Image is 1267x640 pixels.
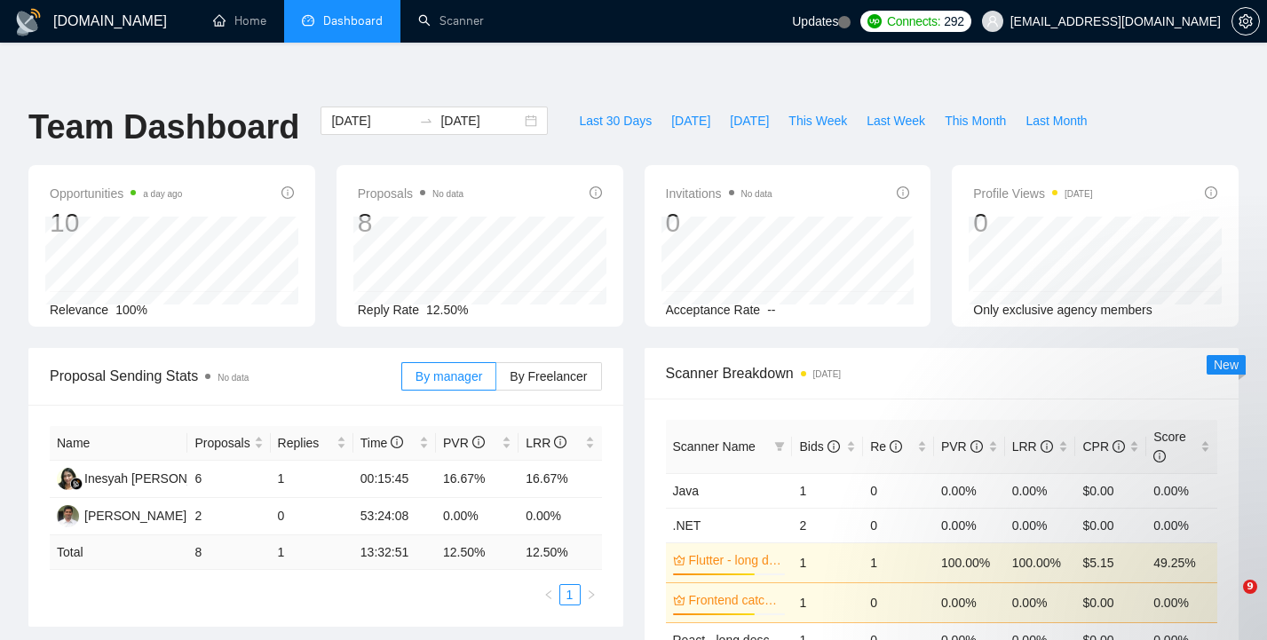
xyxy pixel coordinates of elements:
[560,585,580,604] a: 1
[271,498,353,535] td: 0
[1075,582,1146,622] td: $0.00
[1016,107,1097,135] button: Last Month
[218,373,249,383] span: No data
[1113,440,1125,453] span: info-circle
[973,303,1152,317] span: Only exclusive agency members
[50,426,187,461] th: Name
[1231,7,1260,36] button: setting
[1214,358,1239,372] span: New
[579,111,652,130] span: Last 30 Days
[1205,186,1217,199] span: info-circle
[84,469,393,488] div: Inesyah [PERSON_NAME] Zaelsyah [PERSON_NAME]
[673,439,756,454] span: Scanner Name
[870,439,902,454] span: Re
[941,439,983,454] span: PVR
[187,498,270,535] td: 2
[1231,14,1260,28] a: setting
[358,206,463,240] div: 8
[360,436,403,450] span: Time
[863,508,934,542] td: 0
[779,107,857,135] button: This Week
[115,303,147,317] span: 100%
[792,473,863,508] td: 1
[419,114,433,128] span: swap-right
[57,468,79,490] img: II
[666,183,772,204] span: Invitations
[774,441,785,452] span: filter
[519,535,601,570] td: 12.50 %
[973,183,1092,204] span: Profile Views
[358,183,463,204] span: Proposals
[358,303,419,317] span: Reply Rate
[867,14,882,28] img: upwork-logo.png
[50,303,108,317] span: Relevance
[84,506,292,525] div: [PERSON_NAME] [PERSON_NAME]
[666,206,772,240] div: 0
[14,8,43,36] img: logo
[50,365,401,387] span: Proposal Sending Stats
[863,542,934,582] td: 1
[432,189,463,199] span: No data
[863,473,934,508] td: 0
[1082,439,1124,454] span: CPR
[828,440,840,453] span: info-circle
[436,498,519,535] td: 0.00%
[271,535,353,570] td: 1
[730,111,769,130] span: [DATE]
[1232,14,1259,28] span: setting
[323,13,383,28] span: Dashboard
[443,436,485,450] span: PVR
[554,436,566,448] span: info-circle
[935,107,1016,135] button: This Month
[559,584,581,605] li: 1
[986,15,999,28] span: user
[792,582,863,622] td: 1
[278,433,333,453] span: Replies
[50,535,187,570] td: Total
[213,13,266,28] a: homeHome
[436,535,519,570] td: 12.50 %
[666,362,1218,384] span: Scanner Breakdown
[271,426,353,461] th: Replies
[57,470,393,485] a: IIInesyah [PERSON_NAME] Zaelsyah [PERSON_NAME]
[857,107,935,135] button: Last Week
[666,303,761,317] span: Acceptance Rate
[419,114,433,128] span: to
[1041,440,1053,453] span: info-circle
[187,535,270,570] td: 8
[57,508,292,522] a: TD[PERSON_NAME] [PERSON_NAME]
[416,369,482,383] span: By manager
[771,433,788,460] span: filter
[792,14,838,28] span: Updates
[689,590,782,610] a: Frontend catch-all - long description
[510,369,587,383] span: By Freelancer
[353,498,436,535] td: 53:24:08
[418,13,484,28] a: searchScanner
[271,461,353,498] td: 1
[799,439,839,454] span: Bids
[970,440,983,453] span: info-circle
[767,303,775,317] span: --
[519,498,601,535] td: 0.00%
[526,436,566,450] span: LRR
[187,426,270,461] th: Proposals
[673,484,700,498] a: Java
[720,107,779,135] button: [DATE]
[890,440,902,453] span: info-circle
[70,478,83,490] img: gigradar-bm.png
[440,111,521,130] input: End date
[543,589,554,600] span: left
[1153,450,1166,462] span: info-circle
[50,206,182,240] div: 10
[426,303,468,317] span: 12.50%
[945,111,1006,130] span: This Month
[538,584,559,605] button: left
[863,582,934,622] td: 0
[1025,111,1087,130] span: Last Month
[887,12,940,31] span: Connects:
[792,542,863,582] td: 1
[143,189,182,199] time: a day ago
[944,12,963,31] span: 292
[353,535,436,570] td: 13:32:51
[1005,582,1076,622] td: 0.00%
